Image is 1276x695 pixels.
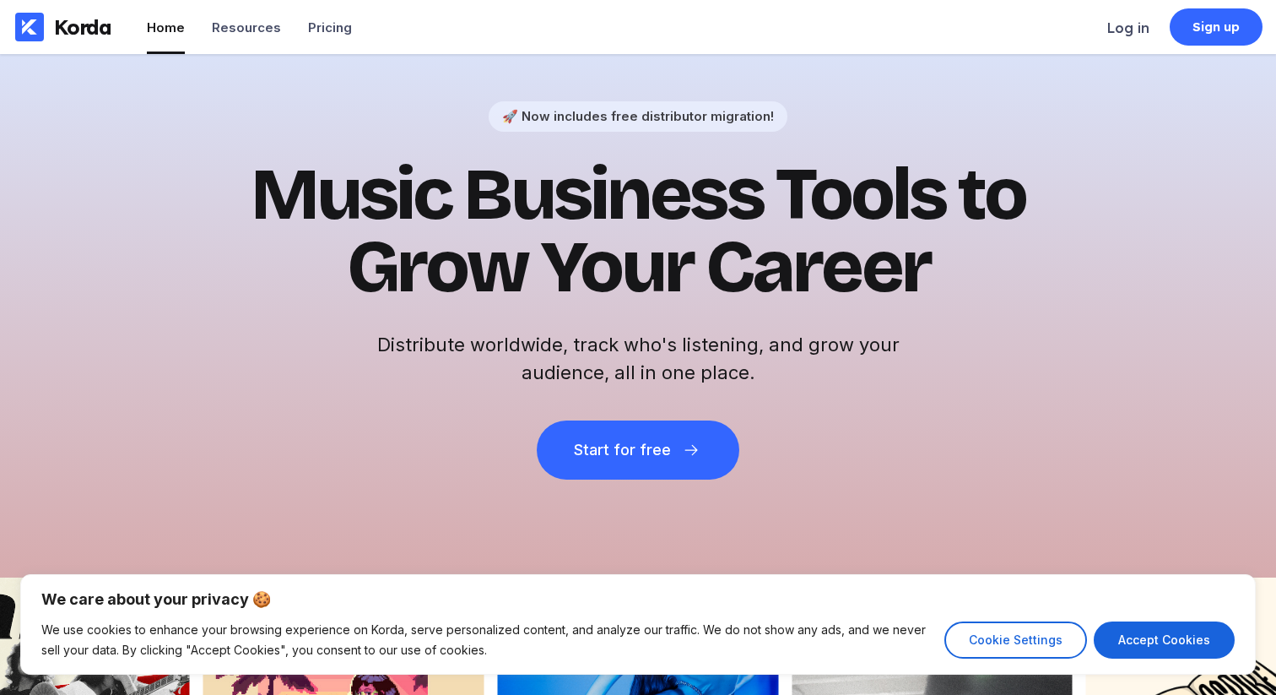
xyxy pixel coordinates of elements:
[41,620,932,660] p: We use cookies to enhance your browsing experience on Korda, serve personalized content, and anal...
[224,159,1052,304] h1: Music Business Tools to Grow Your Career
[1192,19,1241,35] div: Sign up
[368,331,908,387] h2: Distribute worldwide, track who's listening, and grow your audience, all in one place.
[1170,8,1262,46] a: Sign up
[574,442,670,459] div: Start for free
[308,19,352,35] div: Pricing
[944,622,1087,659] button: Cookie Settings
[147,19,185,35] div: Home
[54,14,111,40] div: Korda
[502,108,774,124] div: 🚀 Now includes free distributor migration!
[537,421,739,480] button: Start for free
[1094,622,1235,659] button: Accept Cookies
[212,19,281,35] div: Resources
[1107,19,1149,36] div: Log in
[41,589,1235,610] p: We care about your privacy 🍪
